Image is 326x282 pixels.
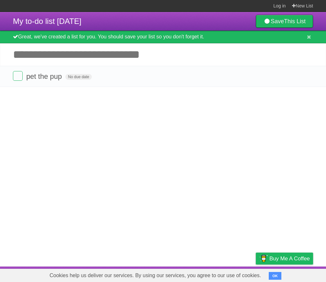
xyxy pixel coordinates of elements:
img: Buy me a coffee [259,253,268,264]
button: OK [269,272,281,280]
a: About [170,268,183,280]
span: No due date [65,74,92,80]
a: Buy me a coffee [256,253,313,265]
span: My to-do list [DATE] [13,17,81,26]
a: SaveThis List [256,15,313,28]
a: Suggest a feature [272,268,313,280]
label: Done [13,71,23,81]
span: Cookies help us deliver our services. By using our services, you agree to our use of cookies. [43,269,267,282]
a: Terms [225,268,240,280]
a: Developers [191,268,217,280]
a: Privacy [247,268,264,280]
b: This List [284,18,306,25]
span: Buy me a coffee [269,253,310,264]
span: pet the pup [26,72,63,80]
